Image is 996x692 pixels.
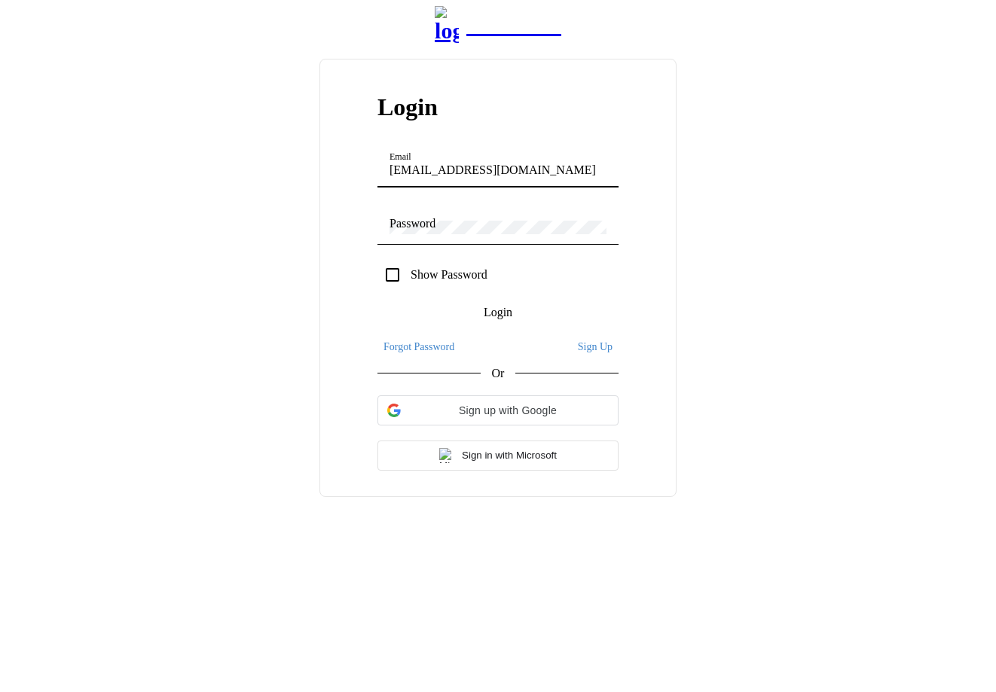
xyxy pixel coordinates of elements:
[484,306,512,319] span: Login
[377,297,619,328] button: Login
[390,217,435,230] mat-label: Password
[492,367,505,380] span: Or
[466,12,561,38] div: NZ Leads
[439,448,454,463] img: Microsoft logo
[578,341,613,352] span: Sign Up
[407,404,609,416] span: Sign up with Google
[383,341,454,352] span: Forgot Password
[377,395,619,425] div: Sign up with Google
[435,6,459,44] img: logo
[435,6,561,44] a: logoNZ Leads
[408,268,487,282] label: Show Password
[377,93,619,129] h1: Login
[390,152,411,162] mat-label: Email
[377,441,619,471] button: Sign in with Microsoft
